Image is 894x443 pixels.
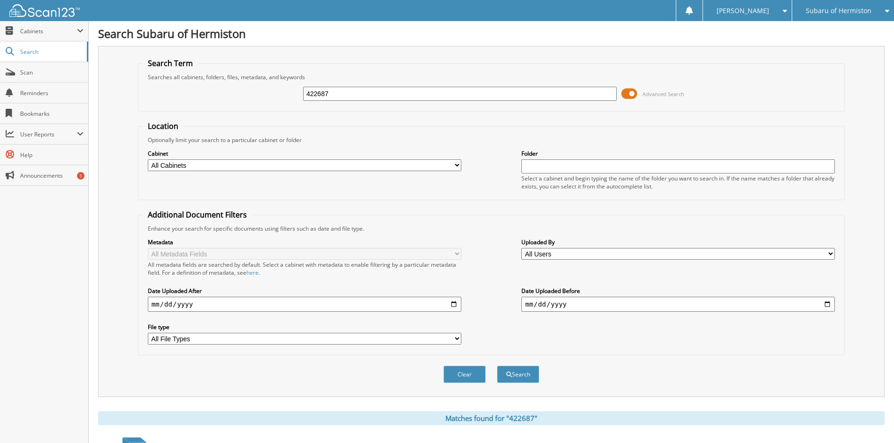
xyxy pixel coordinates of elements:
[521,150,835,158] label: Folder
[9,4,80,17] img: scan123-logo-white.svg
[521,238,835,246] label: Uploaded By
[20,48,82,56] span: Search
[148,297,461,312] input: start
[20,68,84,76] span: Scan
[98,411,885,425] div: Matches found for "422687"
[148,287,461,295] label: Date Uploaded After
[20,151,84,159] span: Help
[143,136,840,144] div: Optionally limit your search to a particular cabinet or folder
[246,269,259,277] a: here
[642,90,684,98] span: Advanced Search
[20,27,77,35] span: Cabinets
[497,366,539,383] button: Search
[521,174,835,190] div: Select a cabinet and begin typing the name of the folder you want to search in. If the name match...
[148,150,461,158] label: Cabinet
[521,287,835,295] label: Date Uploaded Before
[443,366,486,383] button: Clear
[143,73,840,81] div: Searches all cabinets, folders, files, metadata, and keywords
[143,225,840,233] div: Enhance your search for specific documents using filters such as date and file type.
[148,238,461,246] label: Metadata
[143,58,198,68] legend: Search Term
[20,110,84,118] span: Bookmarks
[20,89,84,97] span: Reminders
[77,172,84,180] div: 1
[143,210,252,220] legend: Additional Document Filters
[98,26,885,41] h1: Search Subaru of Hermiston
[143,121,183,131] legend: Location
[148,261,461,277] div: All metadata fields are searched by default. Select a cabinet with metadata to enable filtering b...
[521,297,835,312] input: end
[20,172,84,180] span: Announcements
[717,8,769,14] span: [PERSON_NAME]
[148,323,461,331] label: File type
[806,8,871,14] span: Subaru of Hermiston
[20,130,77,138] span: User Reports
